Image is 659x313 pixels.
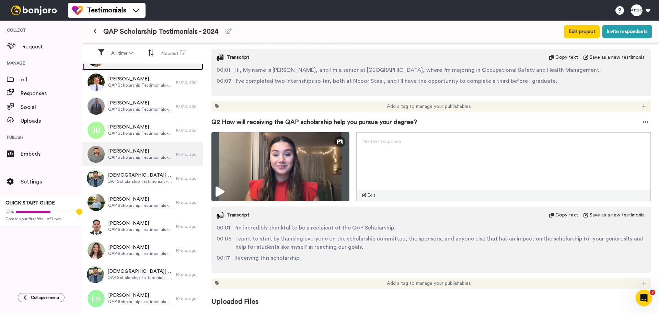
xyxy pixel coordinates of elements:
span: Settings [21,178,82,186]
div: 10 mo. ago [176,152,200,157]
span: QAP Scholarship Testimonials - 2024 [103,27,219,36]
span: 00:07 [217,77,232,85]
span: [PERSON_NAME] [108,196,172,203]
span: [DEMOGRAPHIC_DATA][PERSON_NAME] [107,172,172,179]
a: [DEMOGRAPHIC_DATA][PERSON_NAME]QAP Scholarship Testimonials - 202410 mo. ago [82,166,203,190]
div: 10 mo. ago [176,248,200,253]
span: Transcript [227,54,249,61]
span: Copy text [555,212,578,219]
img: tm-color.svg [72,5,83,16]
img: b790f445-c702-4d6b-a17a-cc1cc697633f.jpeg [88,98,105,115]
span: Hi, My name is [PERSON_NAME], and I'm a senior at [GEOGRAPHIC_DATA], where I'm majoring in Occupa... [234,66,601,74]
span: I'm incredibly thankful to be a recipient of the QAP Scholarship. [234,224,395,232]
span: QAP Scholarship Testimonials - 2024 [108,299,172,304]
span: QAP Scholarship Testimonials - 2024 [107,179,172,184]
img: lh.png [88,290,105,307]
div: 10 mo. ago [176,296,200,301]
span: Social [21,103,82,111]
a: [PERSON_NAME]QAP Scholarship Testimonials - 202410 mo. ago [82,287,203,311]
img: transcript.svg [217,212,223,219]
span: Receiving this scholarship. [234,254,301,262]
span: QAP Scholarship Testimonials - 2024 [108,155,172,160]
button: Invite respondents [602,25,652,38]
a: [DEMOGRAPHIC_DATA][PERSON_NAME]QAP Scholarship Testimonials - 202410 mo. ago [82,262,203,287]
span: QAP Scholarship Testimonials - 2024 [108,227,172,232]
img: jb.png [88,122,105,139]
a: [PERSON_NAME]QAP Scholarship Testimonials - 202410 mo. ago [82,70,203,94]
span: QAP Scholarship Testimonials - 2024 [108,251,172,256]
a: [PERSON_NAME]QAP Scholarship Testimonials - 202410 mo. ago [82,142,203,166]
img: bj-logo-header-white.svg [8,5,60,15]
span: 00:01 [217,224,230,232]
span: [PERSON_NAME] [108,244,172,251]
span: 00:01 [217,66,230,74]
span: [PERSON_NAME] [108,124,172,131]
button: Edit project [564,25,600,38]
span: [PERSON_NAME] [108,148,172,155]
span: Save as a new testimonial [590,54,646,61]
span: Edit [368,192,375,198]
span: QAP Scholarship Testimonials - 2024 [108,203,172,208]
span: QAP Scholarship Testimonials - 2024 [108,131,172,136]
span: I want to start by thanking everyone on the scholarship committee, the sponsors, and anyone else ... [235,235,646,251]
a: [PERSON_NAME]QAP Scholarship Testimonials - 202410 mo. ago [82,214,203,238]
span: QAP Scholarship Testimonials - 2024 [107,275,172,280]
span: 00:17 [217,254,230,262]
span: Add a tag to manage your publishables [387,103,471,110]
button: Collapse menu [18,293,65,302]
span: 57% [5,209,14,215]
img: 300fbfd1-7f2e-4f76-98a6-cfe8b812e6d1.jpeg [88,218,105,235]
span: Q2 How will receiving the QAP scholarship help you pursue your degree? [211,117,417,127]
iframe: Intercom live chat [636,290,652,306]
span: Testimonials [87,5,126,15]
a: [PERSON_NAME]QAP Scholarship Testimonials - 202410 mo. ago [82,190,203,214]
div: 10 mo. ago [176,127,200,133]
img: b7cce710-1d1e-48ff-af6e-e972a97c6029.jpeg [87,266,104,283]
span: No text response [362,139,401,144]
span: QUICK START GUIDE [5,201,55,205]
span: Save as a new testimonial [590,212,646,219]
span: [PERSON_NAME] [108,220,172,227]
img: b7cce710-1d1e-48ff-af6e-e972a97c6029.jpeg [87,170,104,187]
div: 10 mo. ago [176,224,200,229]
span: Responses [21,89,82,98]
span: QAP Scholarship Testimonials - 2024 [108,82,172,88]
span: I've completed two internships so far, both at Ncoor Steel, and I'll have the opportunity to comp... [236,77,557,85]
span: Copy text [555,54,578,61]
span: [DEMOGRAPHIC_DATA][PERSON_NAME] [107,268,172,275]
span: 2 [650,290,655,295]
img: e87d6836-cb30-4806-85b6-5344be3cfcf0.png [88,194,105,211]
a: [PERSON_NAME]QAP Scholarship Testimonials - 202410 mo. ago [82,118,203,142]
img: 0067b892-fddf-45db-8b63-ca53dee6d1f0-thumbnail_full-1730767717.jpg [211,132,349,201]
span: Transcript [227,212,249,219]
span: Create your first Wall of Love [5,216,77,222]
div: 10 mo. ago [176,176,200,181]
span: Add a tag to manage your publishables [387,280,471,287]
div: 10 mo. ago [176,272,200,277]
button: All time [107,47,137,59]
span: Collapse menu [31,295,59,300]
img: 121b44c8-80b9-4a2e-bd6d-62175ae53cb5.jpeg [88,146,105,163]
span: 00:05 [217,235,231,251]
img: transcript.svg [217,54,223,61]
a: [PERSON_NAME]QAP Scholarship Testimonials - 202410 mo. ago [82,238,203,262]
div: 10 mo. ago [176,200,200,205]
button: Newest [157,47,190,60]
img: 48c7beae-0018-42c2-82d9-15e7d1226bef.jpeg [88,242,105,259]
span: Uploaded Files [211,289,651,306]
span: [PERSON_NAME] [108,292,172,299]
div: 10 mo. ago [176,79,200,85]
div: Tooltip anchor [76,209,82,215]
img: 06c32754-48de-43b5-99d3-c28d67fd5756.jpeg [88,74,105,91]
span: All [21,76,82,84]
span: QAP Scholarship Testimonials - 2024 [108,107,172,112]
span: [PERSON_NAME] [108,100,172,107]
a: [PERSON_NAME]QAP Scholarship Testimonials - 202410 mo. ago [82,94,203,118]
span: Request [22,43,82,51]
span: [PERSON_NAME] [108,76,172,82]
span: Embeds [21,150,82,158]
span: Uploads [21,117,82,125]
div: 10 mo. ago [176,103,200,109]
